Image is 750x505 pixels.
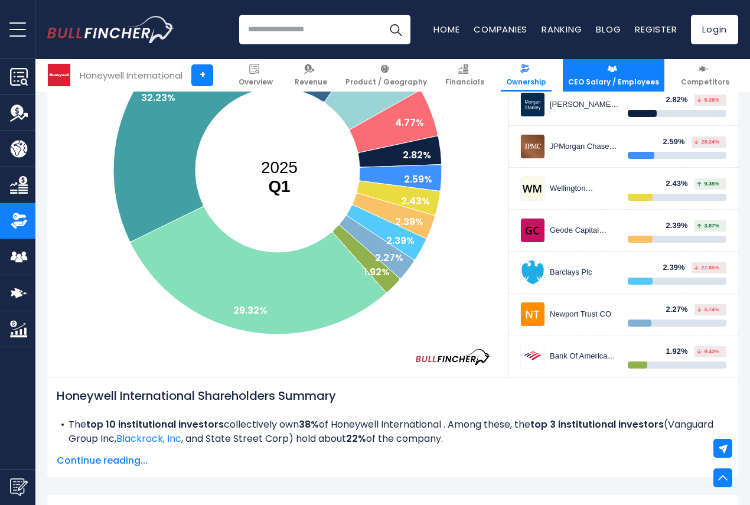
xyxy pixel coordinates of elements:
[530,418,664,431] b: top 3 institutional investors
[563,59,664,92] a: CEO Salary / Employees
[403,148,431,162] text: 2.82%
[550,184,619,194] div: Wellington Management Group LLP
[375,251,403,265] text: 2.27%
[86,418,224,431] b: top 10 institutional investors
[141,91,175,105] text: 32.23%
[681,77,729,87] span: Competitors
[261,158,298,196] text: 2025
[433,23,459,35] a: Home
[57,418,729,446] li: The collectively own of Honeywell International . Among these, the ( ) hold about of the company.
[404,172,432,186] text: 2.59%
[542,23,582,35] a: Ranking
[445,77,484,87] span: Financials
[666,95,695,105] div: 2.82%
[299,418,319,431] b: 38%
[666,221,695,231] div: 2.39%
[697,349,719,354] span: 9.43%
[233,304,268,317] text: 29.32%
[666,179,695,189] div: 2.43%
[550,100,619,110] div: [PERSON_NAME] [PERSON_NAME]
[295,77,327,87] span: Revenue
[694,139,719,145] span: 28.24%
[697,307,719,312] span: 5.74%
[381,15,410,44] button: Search
[191,64,213,86] a: +
[596,23,621,35] a: Blog
[395,116,424,129] text: 4.77%
[57,454,729,468] span: Continue reading...
[395,215,423,229] text: 2.39%
[694,265,719,271] span: 27.85%
[691,15,738,44] a: Login
[48,64,70,86] img: HON logo
[676,59,735,92] a: Competitors
[401,194,430,208] text: 2.43%
[69,418,713,445] span: Vanguard Group Inc, , and State Street Corp
[506,77,546,87] span: Ownership
[697,223,719,229] span: 3.87%
[233,59,278,92] a: Overview
[550,309,619,320] div: Newport Trust CO
[474,23,527,35] a: Companies
[666,347,695,357] div: 1.92%
[386,234,415,247] text: 2.39%
[364,265,390,279] text: 1.92%
[116,432,181,445] a: Blackrock, Inc
[47,16,174,43] a: Go to homepage
[635,23,677,35] a: Register
[501,59,552,92] a: Ownership
[346,432,366,445] b: 22%
[663,137,692,147] div: 2.59%
[268,177,290,196] tspan: Q1
[239,77,273,87] span: Overview
[550,142,619,152] div: JPMorgan Chase & CO
[440,59,490,92] a: Financials
[80,69,182,82] div: Honeywell International
[697,97,719,103] span: 6.26%
[550,226,619,236] div: Geode Capital Management, LLC
[663,263,692,273] div: 2.39%
[289,59,332,92] a: Revenue
[697,181,719,187] span: 9.35%
[340,59,432,92] a: Product / Geography
[550,268,619,278] div: Barclays Plc
[57,387,729,405] h2: Honeywell International Shareholders Summary
[47,16,175,43] img: Bullfincher logo
[666,305,695,315] div: 2.27%
[345,77,427,87] span: Product / Geography
[568,77,659,87] span: CEO Salary / Employees
[550,351,619,361] div: Bank Of America Corp /de
[10,212,28,230] img: Ownership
